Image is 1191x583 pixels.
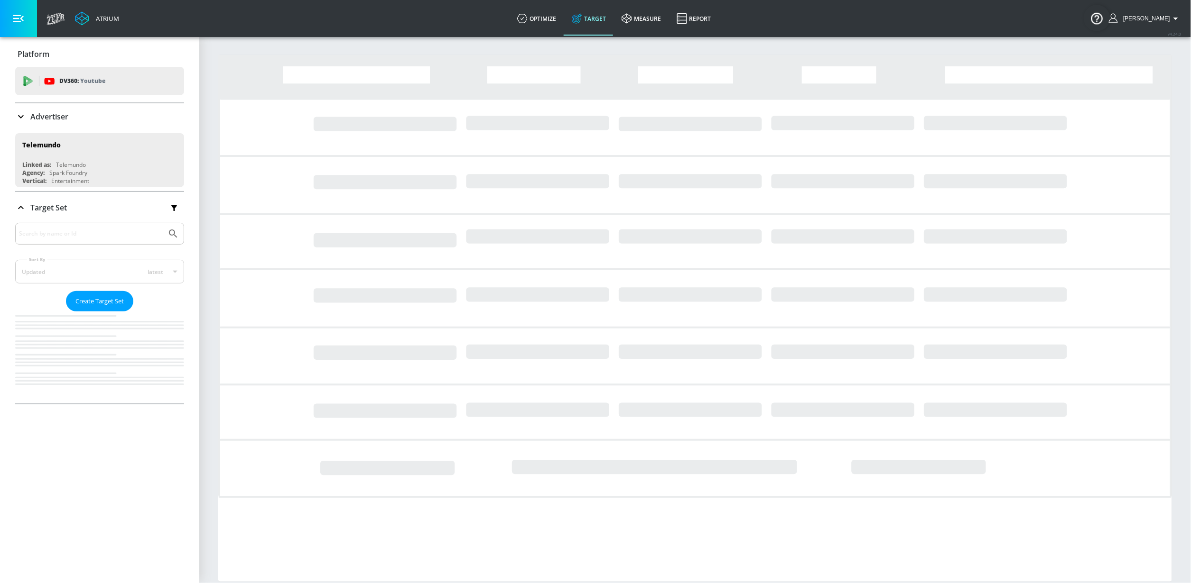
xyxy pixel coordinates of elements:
div: Vertical: [22,177,47,185]
button: Create Target Set [66,291,133,311]
div: Advertiser [15,103,184,130]
input: Search by name or Id [19,228,163,240]
span: login as: samantha.yip@zefr.com [1119,15,1170,22]
div: Target Set [15,192,184,223]
div: DV360: Youtube [15,67,184,95]
div: Atrium [92,14,119,23]
p: Platform [18,49,49,59]
nav: list of Target Set [15,311,184,403]
a: Report [669,1,719,36]
p: Target Set [30,202,67,213]
div: Target Set [15,223,184,403]
a: Atrium [75,11,119,26]
a: optimize [510,1,564,36]
div: Updated [22,268,45,276]
div: Linked as: [22,161,51,169]
div: Agency: [22,169,45,177]
p: Youtube [80,76,105,86]
p: DV360: [59,76,105,86]
label: Sort By [27,256,47,263]
span: latest [148,268,163,276]
div: TelemundoLinked as:TelemundoAgency:Spark FoundryVertical:Entertainment [15,133,184,187]
button: Open Resource Center [1084,5,1110,31]
span: Create Target Set [75,296,124,307]
a: measure [614,1,669,36]
a: Target [564,1,614,36]
div: Platform [15,41,184,67]
div: Spark Foundry [49,169,87,177]
div: Telemundo [22,140,61,149]
span: v 4.24.0 [1168,31,1182,36]
div: Entertainment [51,177,89,185]
div: Telemundo [56,161,86,169]
button: [PERSON_NAME] [1109,13,1182,24]
p: Advertiser [30,111,68,122]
